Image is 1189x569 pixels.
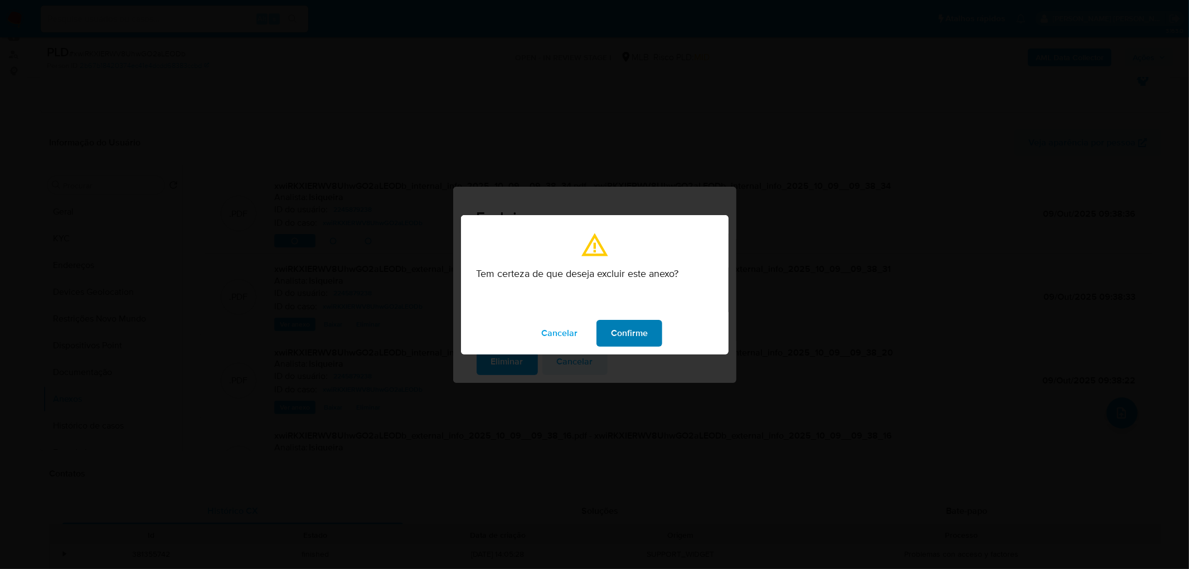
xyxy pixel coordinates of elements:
[611,321,648,346] span: Confirme
[541,321,577,346] span: Cancelar
[527,320,592,347] button: modal_confirmation.cancel
[461,215,729,354] div: modal_confirmation.title
[596,320,662,347] button: modal_confirmation.confirm
[477,268,713,280] p: Tem certeza de que deseja excluir este anexo?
